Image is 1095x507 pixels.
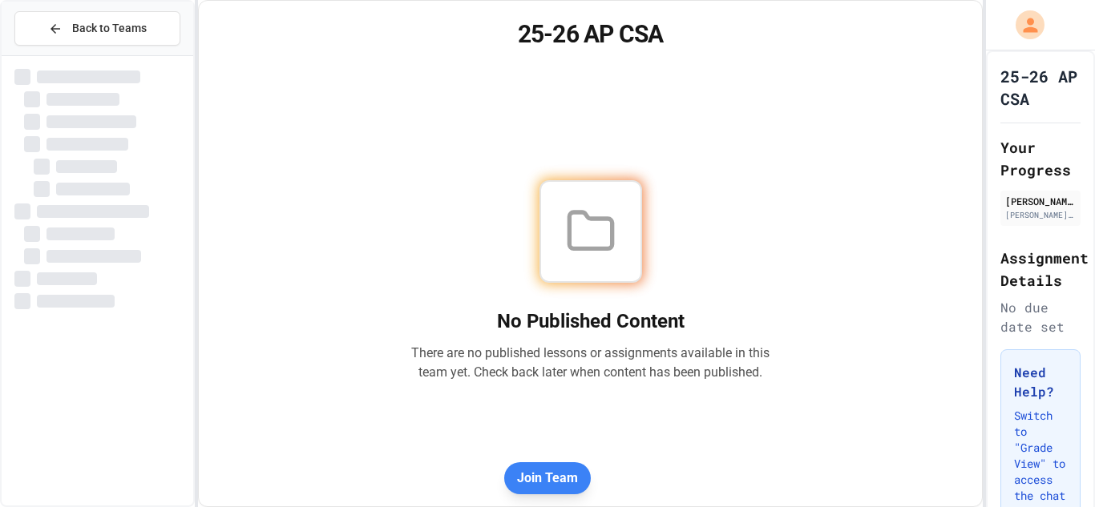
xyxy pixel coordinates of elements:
button: Back to Teams [14,11,180,46]
div: My Account [999,6,1049,43]
h1: 25-26 AP CSA [218,20,963,49]
div: [PERSON_NAME] [1005,194,1076,208]
button: Join Team [504,462,591,494]
h2: Assignment Details [1000,247,1081,292]
div: [PERSON_NAME][EMAIL_ADDRESS][PERSON_NAME][DOMAIN_NAME] [1005,209,1076,221]
h3: Need Help? [1014,363,1067,401]
div: No due date set [1000,298,1081,336]
h1: 25-26 AP CSA [1000,65,1081,110]
span: Back to Teams [72,20,147,37]
p: There are no published lessons or assignments available in this team yet. Check back later when c... [411,344,770,382]
h2: Your Progress [1000,136,1081,181]
h2: No Published Content [411,308,770,334]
